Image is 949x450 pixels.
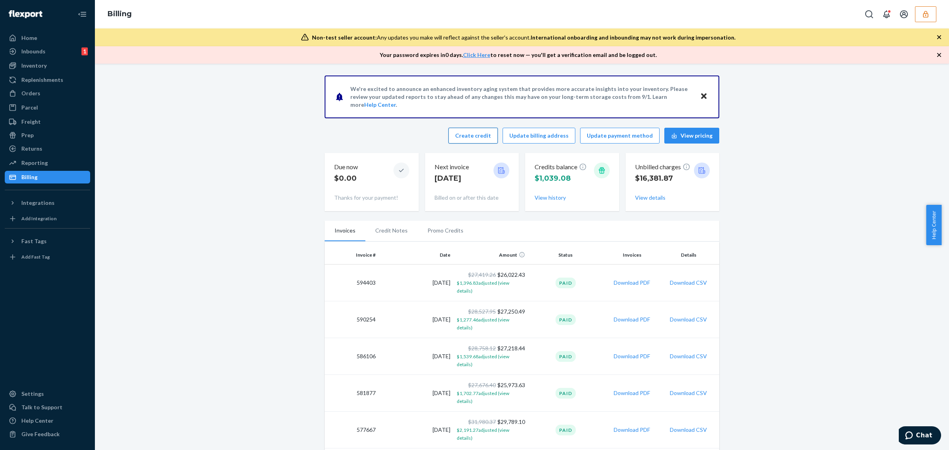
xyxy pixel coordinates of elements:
button: Download PDF [614,279,650,287]
td: $27,250.49 [454,301,528,338]
span: $27,676.40 [468,382,496,388]
td: 594403 [325,265,379,301]
button: Open account menu [896,6,912,22]
p: Credits balance [535,163,587,172]
button: Help Center [926,205,941,245]
a: Returns [5,142,90,155]
li: Invoices [325,221,365,241]
div: Replenishments [21,76,63,84]
button: View history [535,194,566,202]
a: Billing [108,9,132,18]
th: Status [528,246,603,265]
span: $28,758.12 [468,345,496,352]
div: Prep [21,131,34,139]
a: Parcel [5,101,90,114]
td: [DATE] [379,265,454,301]
th: Details [661,246,719,265]
div: Paid [556,351,576,362]
p: $0.00 [334,173,358,183]
td: $26,022.43 [454,265,528,301]
p: Billed on or after this date [435,194,510,202]
a: Replenishments [5,74,90,86]
div: Returns [21,145,42,153]
button: Update billing address [503,128,575,144]
a: Prep [5,129,90,142]
div: Reporting [21,159,48,167]
div: Give Feedback [21,430,60,438]
span: $1,396.83 adjusted (view details) [457,280,509,294]
div: Settings [21,390,44,398]
div: Help Center [21,417,53,425]
button: Close Navigation [74,6,90,22]
div: Paid [556,278,576,288]
a: Click Here [463,51,490,58]
span: $1,702.77 adjusted (view details) [457,390,509,404]
td: [DATE] [379,301,454,338]
span: $1,277.46 adjusted (view details) [457,317,509,331]
button: View details [635,194,665,202]
div: Inventory [21,62,47,70]
div: Paid [556,314,576,325]
a: Settings [5,388,90,400]
div: 1 [81,47,88,55]
div: Add Integration [21,215,57,222]
div: Billing [21,173,38,181]
span: $27,419.26 [468,271,496,278]
button: Download PDF [614,389,650,397]
iframe: Opens a widget where you can chat to one of our agents [899,426,941,446]
td: $25,973.63 [454,375,528,412]
span: $28,527.95 [468,308,496,315]
td: $27,218.44 [454,338,528,375]
td: 586106 [325,338,379,375]
span: $2,191.27 adjusted (view details) [457,427,509,441]
button: $1,277.46adjusted (view details) [457,316,525,331]
button: Open Search Box [861,6,877,22]
li: Promo Credits [418,221,473,240]
td: 577667 [325,412,379,448]
a: Add Fast Tag [5,251,90,263]
a: Orders [5,87,90,100]
p: $16,381.87 [635,173,690,183]
a: Inbounds1 [5,45,90,58]
a: Home [5,32,90,44]
p: Due now [334,163,358,172]
td: 581877 [325,375,379,412]
img: Flexport logo [9,10,42,18]
span: Non-test seller account: [312,34,377,41]
button: Download CSV [670,316,707,323]
div: Paid [556,425,576,435]
ol: breadcrumbs [101,3,138,26]
td: [DATE] [379,375,454,412]
button: Talk to Support [5,401,90,414]
button: Download CSV [670,426,707,434]
button: Create credit [448,128,498,144]
p: Your password expires in 0 days . to reset now — you'll get a verification email and be logged out. [380,51,657,59]
button: Open notifications [879,6,894,22]
button: Download PDF [614,316,650,323]
td: $29,789.10 [454,412,528,448]
td: 590254 [325,301,379,338]
button: $1,539.68adjusted (view details) [457,352,525,368]
th: Amount [454,246,528,265]
th: Invoices [603,246,661,265]
a: Inventory [5,59,90,72]
button: Update payment method [580,128,660,144]
div: Inbounds [21,47,45,55]
button: Integrations [5,197,90,209]
span: $1,039.08 [535,174,571,183]
th: Date [379,246,454,265]
button: Download CSV [670,279,707,287]
button: Give Feedback [5,428,90,441]
a: Add Integration [5,212,90,225]
div: Freight [21,118,41,126]
button: $1,396.83adjusted (view details) [457,279,525,295]
button: Download PDF [614,352,650,360]
span: International onboarding and inbounding may not work during impersonation. [531,34,735,41]
div: Home [21,34,37,42]
span: $1,539.68 adjusted (view details) [457,354,509,367]
button: Fast Tags [5,235,90,248]
button: $2,191.27adjusted (view details) [457,426,525,442]
button: $1,702.77adjusted (view details) [457,389,525,405]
